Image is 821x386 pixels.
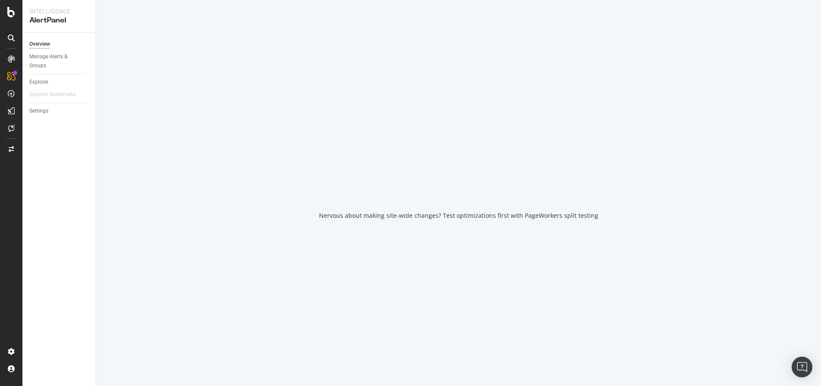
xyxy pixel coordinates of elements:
div: Intelligence [29,7,88,16]
div: Settings [29,107,48,116]
div: Manage Alerts & Groups [29,52,81,70]
div: Nervous about making site-wide changes? Test optimizations first with PageWorkers split testing [319,211,598,220]
a: Settings [29,107,89,116]
a: Explorer Bookmarks [29,90,85,99]
div: Explorer [29,78,48,87]
div: AlertPanel [29,16,88,25]
a: Overview [29,40,89,49]
a: Manage Alerts & Groups [29,52,89,70]
div: Overview [29,40,50,49]
div: animation [427,166,489,198]
div: Explorer Bookmarks [29,90,76,99]
div: Open Intercom Messenger [792,357,812,377]
a: Explorer [29,78,89,87]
